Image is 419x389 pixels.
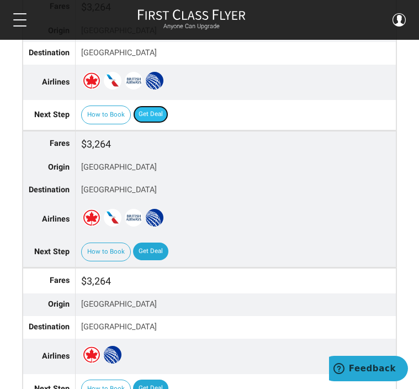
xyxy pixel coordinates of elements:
[23,237,76,267] td: Next Step
[23,131,76,156] td: Fares
[23,202,76,238] td: Airlines
[146,209,163,227] span: United
[104,346,121,364] span: United
[76,179,396,202] td: [GEOGRAPHIC_DATA]
[23,339,76,375] td: Airlines
[76,131,396,156] td: $3,264
[76,42,396,65] td: [GEOGRAPHIC_DATA]
[83,209,100,227] span: Air Canada
[83,346,100,364] span: Air Canada
[23,42,76,65] td: Destination
[23,65,76,101] td: Airlines
[104,72,121,90] span: American Airlines
[76,156,396,179] td: [GEOGRAPHIC_DATA]
[125,209,142,227] span: British Airways
[76,293,396,316] td: [GEOGRAPHIC_DATA]
[125,72,142,90] span: British Airways
[146,72,163,90] span: United
[76,268,396,293] td: $3,264
[133,243,168,260] a: Get Deal
[104,209,121,227] span: American Airlines
[23,179,76,202] td: Destination
[329,356,408,383] iframe: Opens a widget where you can find more information
[137,9,246,20] img: First Class Flyer
[23,156,76,179] td: Origin
[81,106,131,124] button: How to Book
[23,268,76,293] td: Fares
[23,293,76,316] td: Origin
[137,9,246,31] a: First Class FlyerAnyone Can Upgrade
[23,316,76,339] td: Destination
[137,23,246,30] small: Anyone Can Upgrade
[83,72,100,90] span: Air Canada
[81,243,131,261] button: How to Book
[23,100,76,130] td: Next Step
[76,316,396,339] td: [GEOGRAPHIC_DATA]
[133,106,168,123] a: Get Deal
